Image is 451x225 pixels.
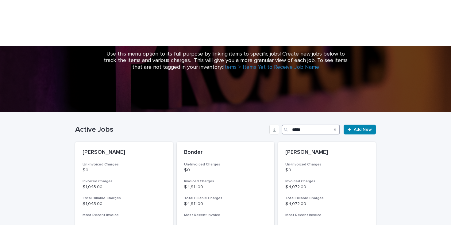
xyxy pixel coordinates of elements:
p: - [184,218,267,223]
h3: Un-Invoiced Charges [285,162,368,167]
p: $ 4,911.00 [184,184,267,190]
p: $ 1,043.00 [83,184,166,190]
h3: Most Recent Invoice [184,213,267,218]
p: $ 0 [184,168,267,173]
h3: Total Billable Charges [184,196,267,201]
h3: Un-Invoiced Charges [184,162,267,167]
h3: Invoiced Charges [83,179,166,184]
p: $ 4,072.00 [285,184,368,190]
h3: Total Billable Charges [83,196,166,201]
input: Search [282,125,340,134]
h3: Most Recent Invoice [285,213,368,218]
p: Use this menu option to its full purpose by linking items to specific jobs! Create new jobs below... [103,51,348,71]
p: - [285,218,368,223]
p: $ 0 [285,168,368,173]
p: [PERSON_NAME] [83,149,166,156]
p: $ 4,072.00 [285,201,368,207]
p: - [83,218,166,223]
span: Add New [354,127,372,132]
h3: Total Billable Charges [285,196,368,201]
h3: Invoiced Charges [184,179,267,184]
h3: Un-Invoiced Charges [83,162,166,167]
h1: Active Jobs [75,125,267,134]
h3: Invoiced Charges [285,179,368,184]
p: $ 1,043.00 [83,201,166,207]
p: [PERSON_NAME] [285,149,368,156]
a: Add New [344,125,376,134]
h3: Most Recent Invoice [83,213,166,218]
p: Bonder [184,149,267,156]
p: $ 4,911.00 [184,201,267,207]
p: $ 0 [83,168,166,173]
a: Items > Items Yet to Receive Job Name [223,64,319,70]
